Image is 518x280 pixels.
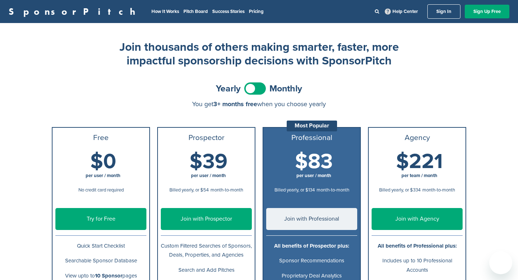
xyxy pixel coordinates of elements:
[95,272,122,279] b: 10 Sponsor
[372,134,463,142] h3: Agency
[379,187,421,193] span: Billed yearly, or $334
[86,173,121,179] span: per user / month
[161,241,252,259] p: Custom Filtered Searches of Sponsors, Deals, Properties, and Agencies
[52,100,466,108] div: You get when you choose yearly
[90,149,116,174] span: $0
[372,208,463,230] a: Join with Agency
[55,241,146,250] p: Quick Start Checklist
[296,173,331,179] span: per user / month
[55,208,146,230] a: Try for Free
[151,9,179,14] a: How It Works
[372,256,463,274] p: Includes up to 10 Professional Accounts
[115,40,403,68] h2: Join thousands of others making smarter, faster, more impactful sponsorship decisions with Sponso...
[55,134,146,142] h3: Free
[161,266,252,275] p: Search and Add Pitches
[274,187,315,193] span: Billed yearly, or $134
[489,251,512,274] iframe: Button to launch messaging window
[274,243,349,249] b: All benefits of Prospector plus:
[216,84,241,93] span: Yearly
[161,134,252,142] h3: Prospector
[190,149,227,174] span: $39
[427,4,460,19] a: Sign In
[78,187,124,193] span: No credit card required
[266,256,357,265] p: Sponsor Recommendations
[266,208,357,230] a: Join with Professional
[295,149,333,174] span: $83
[191,173,226,179] span: per user / month
[378,243,457,249] b: All benefits of Professional plus:
[213,100,257,108] span: 3+ months free
[266,134,357,142] h3: Professional
[422,187,455,193] span: month-to-month
[212,9,245,14] a: Success Stories
[183,9,208,14] a: Pitch Board
[249,9,264,14] a: Pricing
[161,208,252,230] a: Join with Prospector
[401,173,437,179] span: per team / month
[169,187,209,193] span: Billed yearly, or $54
[210,187,243,193] span: month-to-month
[317,187,349,193] span: month-to-month
[269,84,302,93] span: Monthly
[9,7,140,16] a: SponsorPitch
[396,149,443,174] span: $221
[383,7,419,16] a: Help Center
[287,121,337,131] div: Most Popular
[55,256,146,265] p: Searchable Sponsor Database
[465,5,509,18] a: Sign Up Free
